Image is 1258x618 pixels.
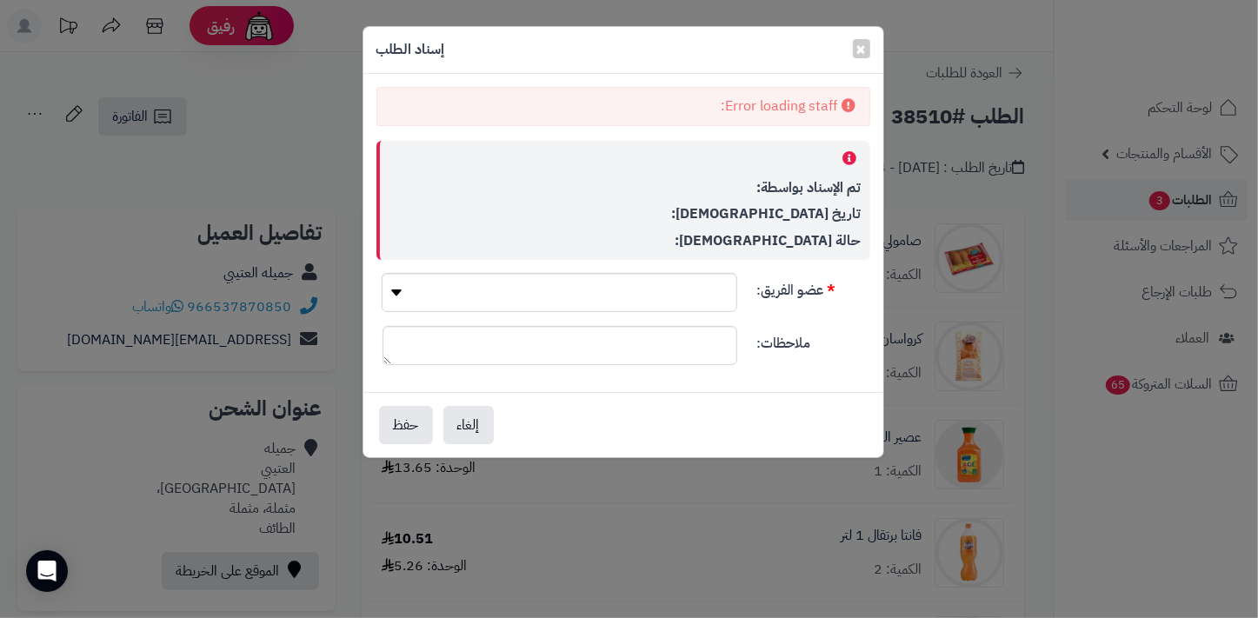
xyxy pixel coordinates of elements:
button: حفظ [379,406,433,444]
label: ملاحظات: [750,326,877,354]
button: إلغاء [443,406,494,444]
label: عضو الفريق: [750,273,877,301]
button: Close [853,39,870,58]
h4: إسناد الطلب [376,40,445,60]
strong: تاريخ [DEMOGRAPHIC_DATA]: [672,203,862,224]
span: × [856,36,867,62]
div: Error loading staff: [376,87,870,126]
strong: تم الإسناد بواسطة: [757,177,862,198]
strong: حالة [DEMOGRAPHIC_DATA]: [676,230,862,251]
div: Open Intercom Messenger [26,550,68,592]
